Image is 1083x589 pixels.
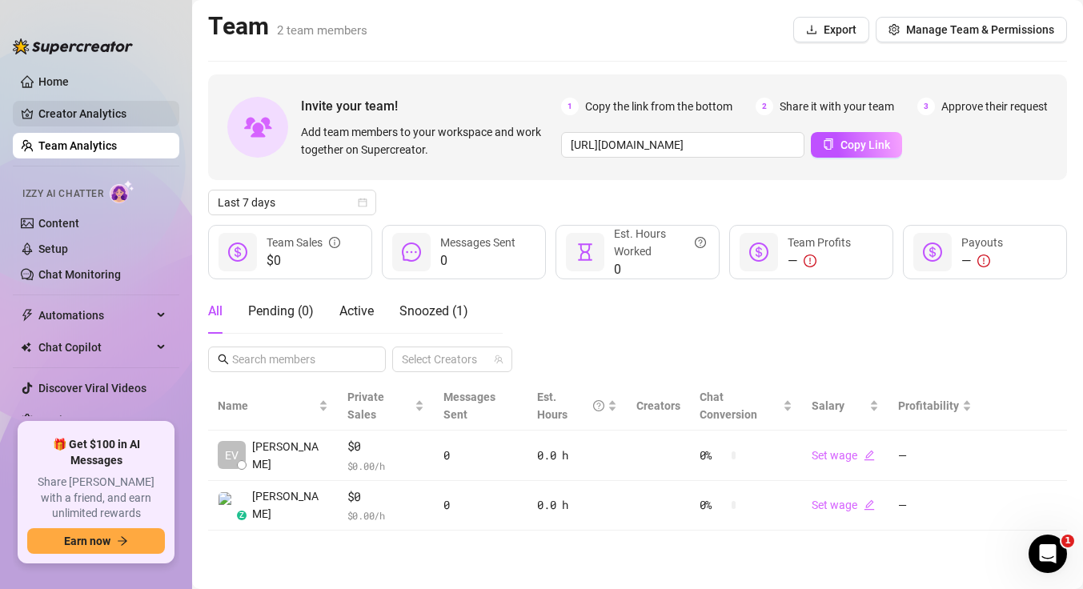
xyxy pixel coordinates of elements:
[208,11,367,42] h2: Team
[329,234,340,251] span: info-circle
[218,354,229,365] span: search
[218,190,367,214] span: Last 7 days
[888,24,900,35] span: setting
[537,388,604,423] div: Est. Hours
[13,38,133,54] img: logo-BBDzfeDw.svg
[700,496,725,514] span: 0 %
[864,499,875,511] span: edit
[117,535,128,547] span: arrow-right
[38,414,81,427] a: Settings
[443,496,519,514] div: 0
[756,98,773,115] span: 2
[1061,535,1074,547] span: 1
[267,251,340,270] span: $0
[443,447,519,464] div: 0
[301,123,555,158] span: Add team members to your workspace and work together on Supercreator.
[977,254,990,267] span: exclamation-circle
[788,236,851,249] span: Team Profits
[399,303,468,319] span: Snoozed ( 1 )
[228,242,247,262] span: dollar-circle
[811,132,902,158] button: Copy Link
[561,98,579,115] span: 1
[22,186,103,202] span: Izzy AI Chatter
[961,236,1003,249] span: Payouts
[339,303,374,319] span: Active
[237,511,247,520] div: z
[358,198,367,207] span: calendar
[347,507,424,523] span: $ 0.00 /h
[614,225,706,260] div: Est. Hours Worked
[38,303,152,328] span: Automations
[219,492,245,519] img: Ava Willow
[749,242,768,262] span: dollar-circle
[806,24,817,35] span: download
[21,309,34,322] span: thunderbolt
[700,447,725,464] span: 0 %
[888,431,981,481] td: —
[898,399,959,412] span: Profitability
[923,242,942,262] span: dollar-circle
[804,254,816,267] span: exclamation-circle
[27,437,165,468] span: 🎁 Get $100 in AI Messages
[347,391,384,421] span: Private Sales
[941,98,1048,115] span: Approve their request
[208,382,338,431] th: Name
[1029,535,1067,573] iframe: Intercom live chat
[402,242,421,262] span: message
[27,475,165,522] span: Share [PERSON_NAME] with a friend, and earn unlimited rewards
[347,487,424,507] span: $0
[695,225,706,260] span: question-circle
[888,481,981,531] td: —
[252,438,328,473] span: [PERSON_NAME]
[252,487,328,523] span: [PERSON_NAME]
[494,355,503,364] span: team
[347,458,424,474] span: $ 0.00 /h
[38,75,69,88] a: Home
[440,236,515,249] span: Messages Sent
[225,447,239,464] span: EV
[812,499,875,511] a: Set wageedit
[823,138,834,150] span: copy
[347,437,424,456] span: $0
[110,180,134,203] img: AI Chatter
[576,242,595,262] span: hourglass
[267,234,340,251] div: Team Sales
[961,251,1003,270] div: —
[301,96,561,116] span: Invite your team!
[38,242,68,255] a: Setup
[585,98,732,115] span: Copy the link from the bottom
[812,449,875,462] a: Set wageedit
[443,391,495,421] span: Messages Sent
[793,17,869,42] button: Export
[27,528,165,554] button: Earn nowarrow-right
[824,23,856,36] span: Export
[864,450,875,461] span: edit
[537,496,616,514] div: 0.0 h
[21,342,31,353] img: Chat Copilot
[38,268,121,281] a: Chat Monitoring
[38,382,146,395] a: Discover Viral Videos
[248,302,314,321] div: Pending ( 0 )
[440,251,515,270] span: 0
[38,335,152,360] span: Chat Copilot
[917,98,935,115] span: 3
[906,23,1054,36] span: Manage Team & Permissions
[780,98,894,115] span: Share it with your team
[788,251,851,270] div: —
[700,391,757,421] span: Chat Conversion
[38,217,79,230] a: Content
[38,139,117,152] a: Team Analytics
[232,351,363,368] input: Search members
[218,397,315,415] span: Name
[840,138,890,151] span: Copy Link
[277,23,367,38] span: 2 team members
[614,260,706,279] span: 0
[812,399,844,412] span: Salary
[208,302,223,321] div: All
[627,382,690,431] th: Creators
[38,101,166,126] a: Creator Analytics
[876,17,1067,42] button: Manage Team & Permissions
[537,447,616,464] div: 0.0 h
[64,535,110,547] span: Earn now
[593,388,604,423] span: question-circle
